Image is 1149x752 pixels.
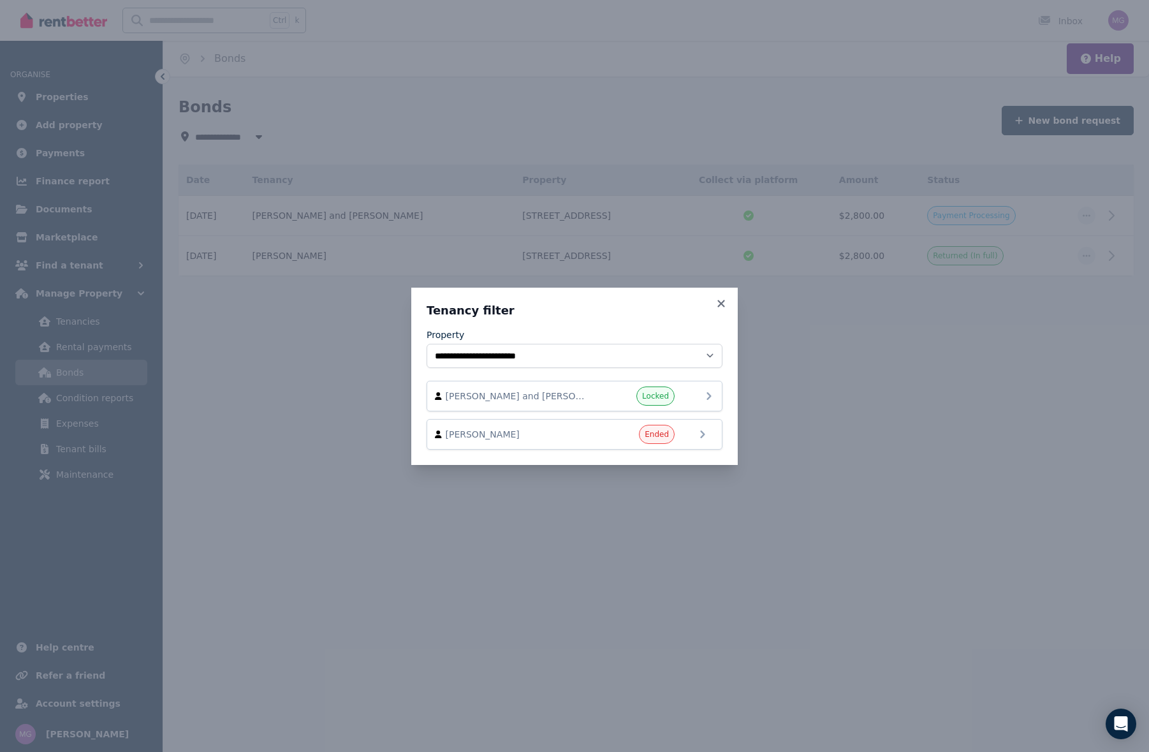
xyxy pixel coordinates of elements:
label: Property [427,328,464,341]
div: Open Intercom Messenger [1106,709,1136,739]
span: [PERSON_NAME] and [PERSON_NAME] [446,390,591,402]
a: [PERSON_NAME] and [PERSON_NAME]Locked [427,381,722,411]
a: [PERSON_NAME]Ended [427,419,722,450]
span: Locked [642,391,669,401]
span: Ended [645,429,669,439]
span: [PERSON_NAME] [446,428,591,441]
h3: Tenancy filter [427,303,722,318]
